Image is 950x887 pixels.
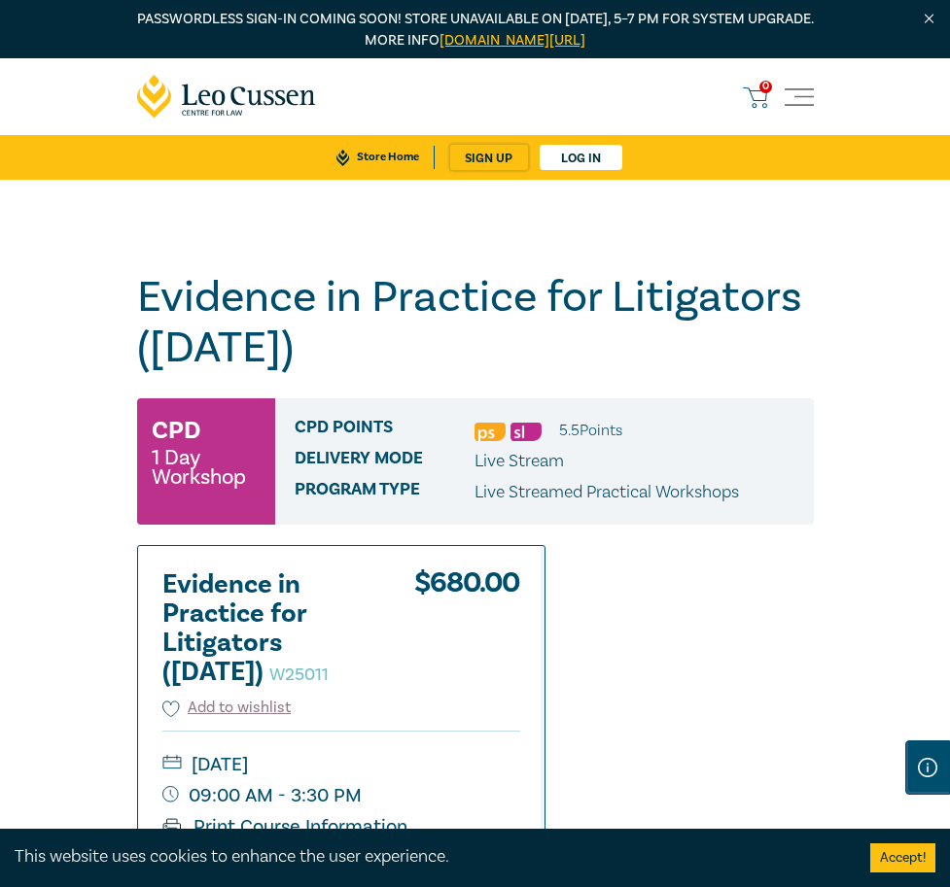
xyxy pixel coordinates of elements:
img: Professional Skills [475,423,506,441]
small: 09:00 AM - 3:30 PM [162,780,520,811]
span: CPD Points [295,418,475,443]
a: Log in [540,145,622,170]
button: Add to wishlist [162,697,292,719]
a: Print Course Information [162,814,408,839]
a: [DOMAIN_NAME][URL] [440,31,585,50]
button: Accept cookies [870,843,935,872]
p: Passwordless sign-in coming soon! Store unavailable on [DATE], 5–7 PM for system upgrade. More info [137,9,814,51]
div: This website uses cookies to enhance the user experience. [15,844,841,870]
button: Toggle navigation [785,83,814,112]
p: Live Streamed Practical Workshops [475,480,739,505]
span: 0 [759,81,772,93]
small: W25011 [269,664,329,686]
h3: CPD [152,413,200,448]
small: 1 Day Workshop [152,448,261,487]
h1: Evidence in Practice for Litigators ([DATE]) [137,272,814,373]
h2: Evidence in Practice for Litigators ([DATE]) [162,570,376,687]
span: Program type [295,480,475,505]
a: Store Home [322,146,434,169]
img: Information Icon [918,758,937,777]
img: Substantive Law [510,423,542,441]
span: Live Stream [475,450,564,472]
img: Close [921,11,937,27]
span: Delivery Mode [295,449,475,474]
li: 5.5 Point s [559,418,622,443]
div: $ 680.00 [414,570,520,697]
small: [DATE] [162,749,520,780]
a: sign up [450,145,528,170]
